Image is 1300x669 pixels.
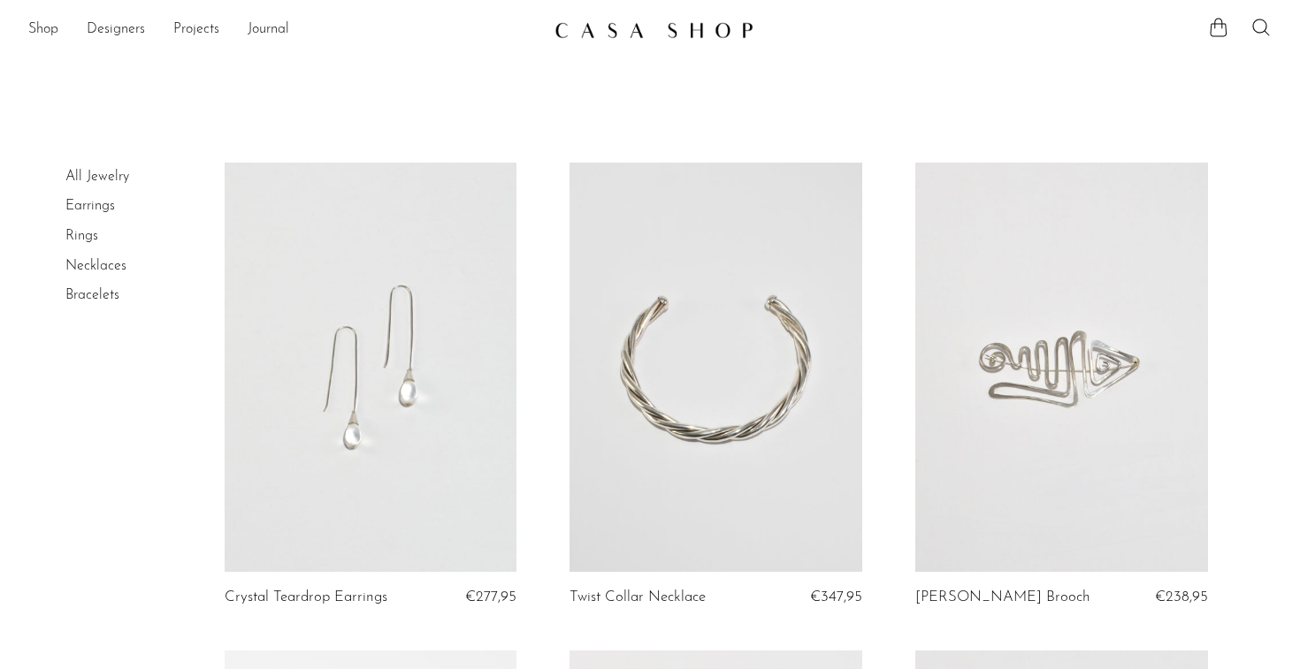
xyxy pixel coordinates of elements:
a: Projects [173,19,219,42]
a: Shop [28,19,58,42]
a: Bracelets [65,288,119,302]
a: Designers [87,19,145,42]
a: Necklaces [65,259,126,273]
a: Journal [248,19,289,42]
span: €238,95 [1155,589,1208,604]
a: Twist Collar Necklace [570,589,706,605]
span: €277,95 [465,589,516,604]
a: [PERSON_NAME] Brooch [915,589,1090,605]
ul: NEW HEADER MENU [28,15,540,45]
a: All Jewelry [65,170,129,184]
a: Rings [65,229,98,243]
nav: Desktop navigation [28,15,540,45]
span: €347,95 [810,589,862,604]
a: Crystal Teardrop Earrings [225,589,387,605]
a: Earrings [65,199,115,213]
